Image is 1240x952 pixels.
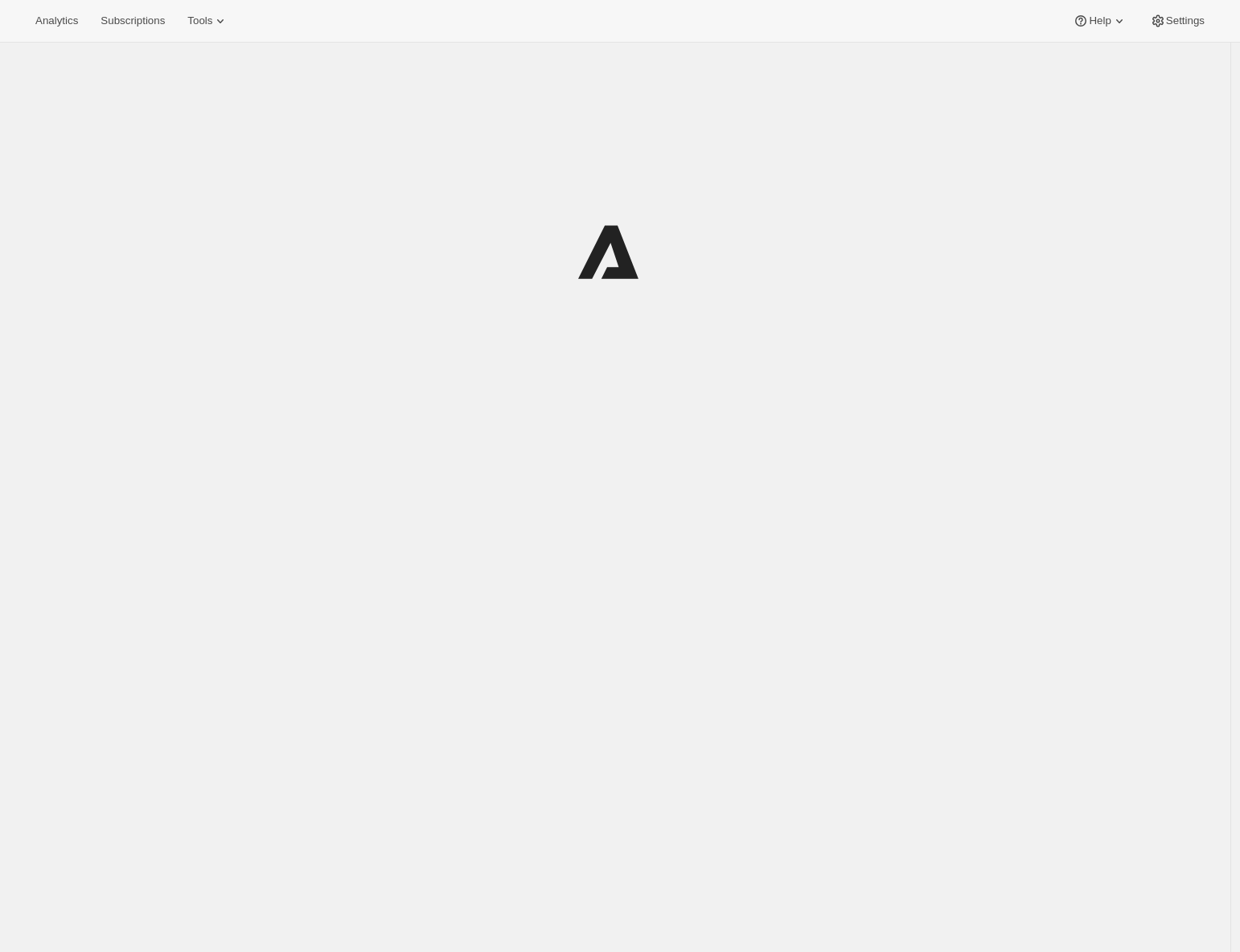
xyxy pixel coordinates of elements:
span: Tools [187,14,212,27]
button: Settings [1140,10,1214,32]
button: Analytics [26,10,88,32]
span: Analytics [35,14,78,27]
span: Subscriptions [101,14,165,27]
span: Help [1089,14,1111,27]
button: Subscriptions [91,10,175,32]
span: Settings [1166,14,1205,27]
button: Tools [178,10,238,32]
button: Help [1063,10,1136,32]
